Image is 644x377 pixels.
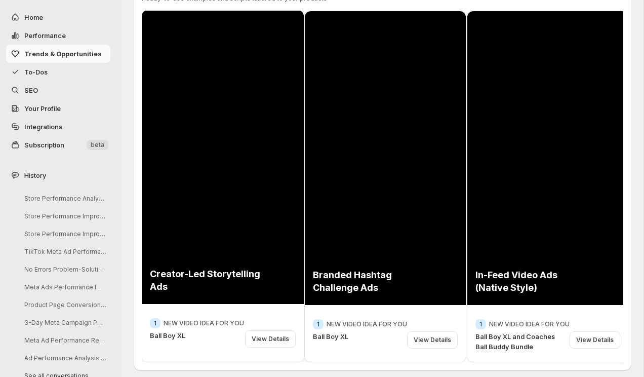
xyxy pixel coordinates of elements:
[467,11,629,362] div: View details for Ball Boy XL and Coaches Ball Buddy Bundle
[317,320,319,328] span: 1
[475,331,566,352] p: Ball Boy XL and Coaches Ball Buddy Bundle
[6,81,110,99] a: SEO
[570,331,620,349] div: View Details
[16,244,112,259] button: TikTok Meta Ad Performance Analysis
[164,319,244,327] p: NEW VIDEO IDEA FOR YOU
[313,269,422,294] div: Branded Hashtag Challenge Ads
[6,118,110,136] a: Integrations
[154,319,156,327] span: 1
[6,26,110,45] button: Performance
[245,330,296,348] div: View Details
[24,141,64,149] span: Subscription
[16,226,112,242] button: Store Performance Improvement Analysis
[16,261,112,277] button: No Errors Problem-Solution Ad Creatives
[24,31,66,40] span: Performance
[313,331,403,342] p: Ball Boy XL
[24,170,46,180] span: History
[475,269,585,294] div: In-Feed Video Ads (Native Style)
[24,86,38,94] span: SEO
[16,350,112,366] button: Ad Performance Analysis & Recommendations
[6,63,110,81] button: To-Dos
[141,7,304,307] iframe: TikTok Video
[16,315,112,330] button: 3-Day Meta Campaign Performance Analysis
[6,99,110,118] a: Your Profile
[24,13,43,21] span: Home
[24,123,62,131] span: Integrations
[24,50,102,58] span: Trends & Opportunities
[479,320,482,328] span: 1
[91,141,104,149] span: beta
[407,331,458,349] div: View Details
[16,208,112,224] button: Store Performance Improvement Strategy
[6,45,110,63] button: Trends & Opportunities
[466,8,629,308] iframe: TikTok Video
[489,320,570,328] p: NEW VIDEO IDEA FOR YOU
[16,297,112,313] button: Product Page Conversion Improvement
[304,8,466,308] iframe: TikTok Video
[150,268,260,293] div: Creator-Led Storytelling Ads
[327,320,407,328] p: NEW VIDEO IDEA FOR YOU
[150,330,241,341] p: Ball Boy XL
[16,332,112,348] button: Meta Ad Performance Report Request
[6,8,110,26] button: Home
[24,68,48,76] span: To-Dos
[16,279,112,295] button: Meta Ads Performance Improvement
[142,10,304,362] div: View details for Ball Boy XL
[24,104,61,112] span: Your Profile
[16,191,112,206] button: Store Performance Analysis and Recommendations
[6,136,110,154] button: Subscription
[304,11,466,362] div: View details for Ball Boy XL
